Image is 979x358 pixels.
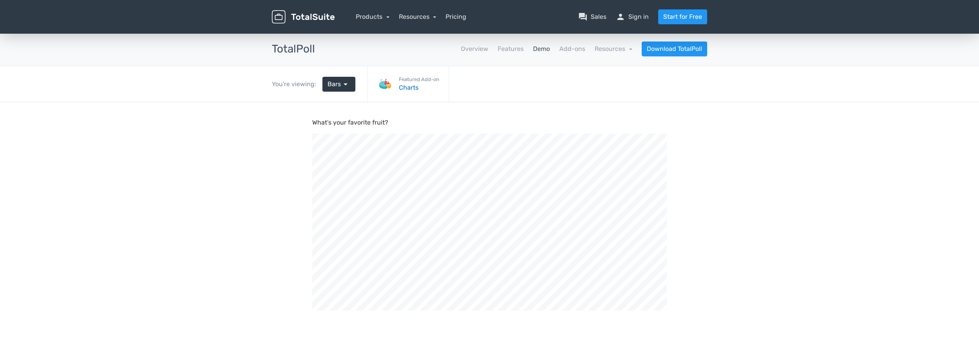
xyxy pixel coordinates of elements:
[322,77,355,92] a: Bars arrow_drop_down
[272,43,315,55] h3: TotalPoll
[399,83,439,92] a: Charts
[341,80,350,89] span: arrow_drop_down
[399,13,437,20] a: Resources
[578,12,588,22] span: question_answer
[446,12,466,22] a: Pricing
[461,44,488,54] a: Overview
[272,80,322,89] div: You're viewing:
[578,12,606,22] a: question_answerSales
[498,44,524,54] a: Features
[312,16,667,25] p: What's your favorite fruit?
[616,12,649,22] a: personSign in
[356,13,389,20] a: Products
[399,76,439,83] small: Featured Add-on
[559,44,585,54] a: Add-ons
[272,10,335,24] img: TotalSuite for WordPress
[328,80,341,89] span: Bars
[642,42,707,56] a: Download TotalPoll
[658,9,707,24] a: Start for Free
[595,45,632,52] a: Resources
[377,76,393,92] img: Charts
[616,12,625,22] span: person
[533,44,550,54] a: Demo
